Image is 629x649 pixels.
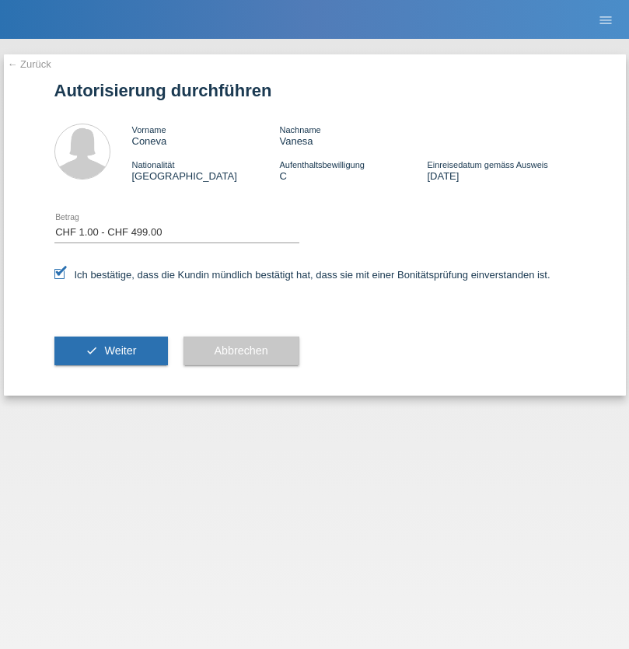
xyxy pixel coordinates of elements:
[590,15,621,24] a: menu
[54,81,575,100] h1: Autorisierung durchführen
[132,160,175,169] span: Nationalität
[104,344,136,357] span: Weiter
[54,269,550,281] label: Ich bestätige, dass die Kundin mündlich bestätigt hat, dass sie mit einer Bonitätsprüfung einvers...
[132,124,280,147] div: Coneva
[132,125,166,134] span: Vorname
[215,344,268,357] span: Abbrechen
[86,344,98,357] i: check
[279,125,320,134] span: Nachname
[279,159,427,182] div: C
[183,337,299,366] button: Abbrechen
[279,124,427,147] div: Vanesa
[54,337,168,366] button: check Weiter
[427,160,547,169] span: Einreisedatum gemäss Ausweis
[132,159,280,182] div: [GEOGRAPHIC_DATA]
[8,58,51,70] a: ← Zurück
[279,160,364,169] span: Aufenthaltsbewilligung
[427,159,575,182] div: [DATE]
[598,12,613,28] i: menu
